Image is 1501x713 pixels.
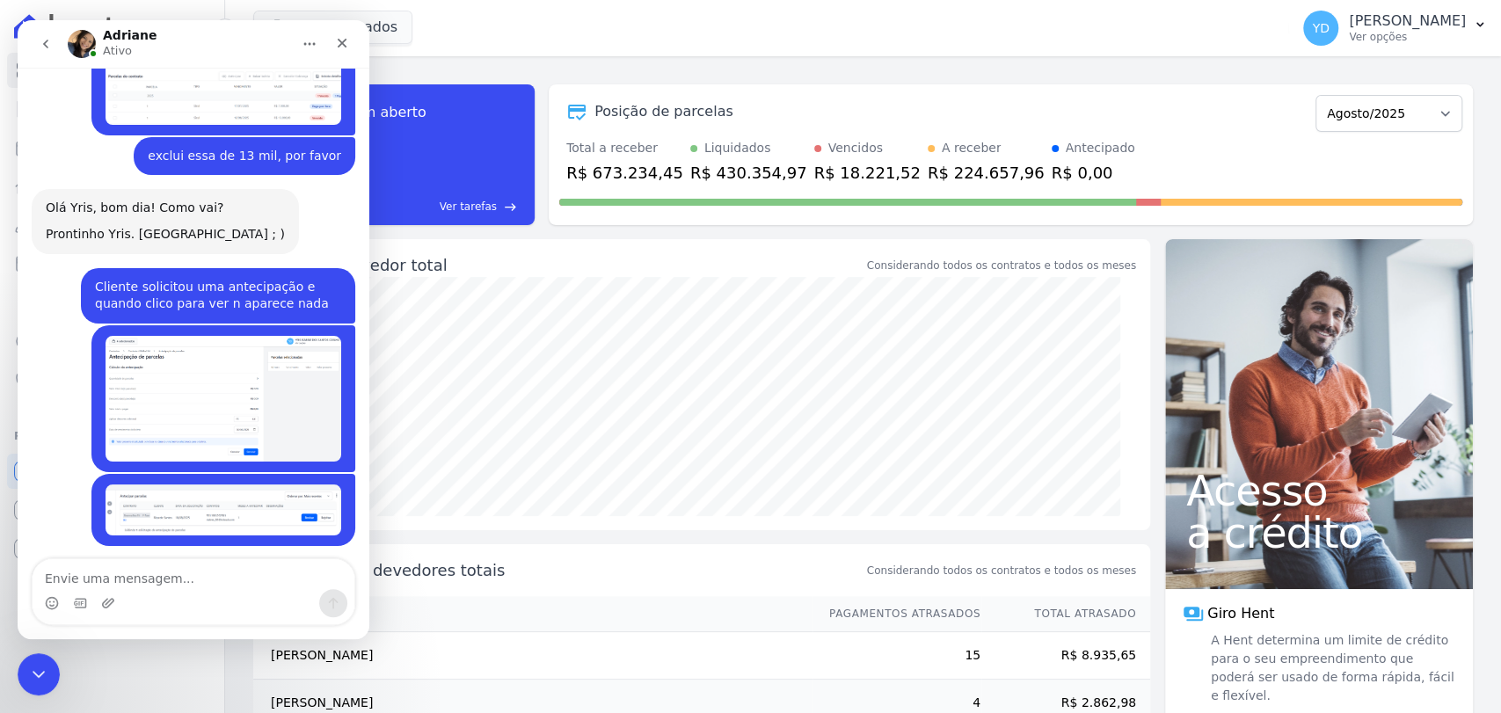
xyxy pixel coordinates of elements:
div: Prontinho Yris. [GEOGRAPHIC_DATA] ; ) [28,206,267,223]
span: Considerando todos os contratos e todos os meses [867,563,1136,578]
a: Visão Geral [7,53,217,88]
button: Início [275,7,309,40]
iframe: Intercom live chat [18,20,369,639]
div: exclui essa de 13 mil, por favor [116,117,338,156]
textarea: Envie uma mensagem... [15,539,337,569]
span: Ver tarefas [440,199,497,215]
button: Seletor de emoji [27,576,41,590]
a: Recebíveis [7,454,217,489]
div: A receber [942,139,1002,157]
button: Carregar anexo [84,576,98,590]
a: Parcelas [7,130,217,165]
div: R$ 430.354,97 [690,161,807,185]
div: R$ 673.234,45 [566,161,683,185]
div: R$ 224.657,96 [928,161,1045,185]
a: Conta Hent [7,492,217,527]
a: Lotes [7,169,217,204]
div: Olá Yris, bom dia! Como vai? [28,179,267,197]
span: east [504,200,517,214]
div: YRIS diz… [14,454,338,540]
div: Cliente solicitou uma antecipação e quando clico para ver n aparece nada [63,248,338,303]
div: Saldo devedor total [292,253,863,277]
div: YRIS diz… [14,305,338,455]
div: Adriane diz… [14,169,338,247]
span: Principais devedores totais [292,558,863,582]
div: Liquidados [704,139,771,157]
div: YRIS diz… [14,117,338,170]
div: Vencidos [828,139,883,157]
div: Olá Yris, bom dia! Como vai?Prontinho Yris. [GEOGRAPHIC_DATA] ; ) [14,169,281,233]
a: Contratos [7,91,217,127]
th: Pagamentos Atrasados [812,596,981,632]
td: 15 [812,632,981,680]
div: YRIS diz… [14,4,338,117]
span: A Hent determina um limite de crédito para o seu empreendimento que poderá ser usado de forma ráp... [1207,631,1455,705]
a: Ver tarefas east [318,199,517,215]
p: [PERSON_NAME] [1349,12,1466,30]
a: Negativação [7,362,217,397]
button: 4 selecionados [253,11,412,44]
span: Giro Hent [1207,603,1274,624]
td: [PERSON_NAME] [253,632,812,680]
div: exclui essa de 13 mil, por favor [130,127,324,145]
p: Ativo [85,22,114,40]
a: Minha Carteira [7,246,217,281]
th: Total Atrasado [981,596,1150,632]
button: Enviar mensagem… [302,569,330,597]
div: R$ 0,00 [1052,161,1135,185]
div: Considerando todos os contratos e todos os meses [867,258,1136,273]
a: Crédito [7,324,217,359]
span: a crédito [1186,512,1452,554]
div: Posição de parcelas [594,101,733,122]
div: Plataformas [14,426,210,447]
p: Ver opções [1349,30,1466,44]
a: Transferências [7,285,217,320]
div: Cliente solicitou uma antecipação e quando clico para ver n aparece nada [77,258,324,293]
div: R$ 18.221,52 [814,161,921,185]
div: Total a receber [566,139,683,157]
div: YRIS diz… [14,248,338,305]
a: Clientes [7,207,217,243]
div: Fechar [309,7,340,39]
span: Acesso [1186,469,1452,512]
button: Seletor de Gif [55,576,69,590]
td: R$ 8.935,65 [981,632,1150,680]
th: Nome [253,596,812,632]
iframe: Intercom live chat [18,653,60,695]
button: YD [PERSON_NAME] Ver opções [1289,4,1501,53]
span: YD [1312,22,1329,34]
div: Antecipado [1066,139,1135,157]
